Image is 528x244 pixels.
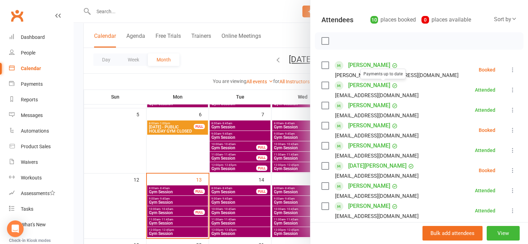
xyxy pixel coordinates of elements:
a: [PERSON_NAME] [348,120,390,131]
div: Attended [475,208,495,213]
div: Automations [21,128,49,134]
button: View [487,226,520,241]
div: Sort by [494,15,517,24]
div: Reports [21,97,38,102]
div: Booked [479,67,495,72]
a: [PERSON_NAME] [348,60,390,71]
div: Assessments [21,191,55,196]
a: [PERSON_NAME] [348,100,390,111]
a: Payments [9,76,73,92]
div: Messages [21,112,43,118]
a: Clubworx [8,7,26,24]
a: Messages [9,108,73,123]
div: [EMAIL_ADDRESS][DOMAIN_NAME] [335,192,419,201]
div: Booked [479,168,495,173]
div: Booked [479,128,495,133]
a: [PERSON_NAME] [348,140,390,151]
div: Attendees [321,15,353,25]
div: Attended [475,87,495,92]
a: Dashboard [9,30,73,45]
a: Product Sales [9,139,73,154]
div: Payments up to date [360,69,406,79]
a: Reports [9,92,73,108]
div: [EMAIL_ADDRESS][DOMAIN_NAME] [335,151,419,160]
div: [PERSON_NAME][EMAIL_ADDRESS][DOMAIN_NAME] [335,71,459,80]
a: Automations [9,123,73,139]
div: [EMAIL_ADDRESS][DOMAIN_NAME] [335,111,419,120]
div: Attended [475,108,495,112]
div: Waivers [21,159,38,165]
a: [PERSON_NAME] [348,80,390,91]
div: places booked [370,15,416,25]
div: [EMAIL_ADDRESS][DOMAIN_NAME] [335,171,419,180]
div: What's New [21,222,46,227]
a: [DATE][PERSON_NAME] [348,160,407,171]
div: 10 [370,16,378,24]
div: [EMAIL_ADDRESS][DOMAIN_NAME] [335,131,419,140]
a: Workouts [9,170,73,186]
div: Payments [21,81,43,87]
div: Workouts [21,175,42,180]
div: Open Intercom Messenger [7,220,24,237]
div: Attended [475,188,495,193]
div: People [21,50,35,56]
a: What's New [9,217,73,233]
button: Bulk add attendees [422,226,483,241]
div: [EMAIL_ADDRESS][DOMAIN_NAME] [335,212,419,221]
a: [PERSON_NAME] [348,180,390,192]
a: [PERSON_NAME] [348,201,390,212]
a: Calendar [9,61,73,76]
a: [PERSON_NAME] [348,221,390,232]
div: Product Sales [21,144,51,149]
a: Waivers [9,154,73,170]
div: [EMAIL_ADDRESS][DOMAIN_NAME] [335,91,419,100]
a: Tasks [9,201,73,217]
div: 0 [421,16,429,24]
div: Calendar [21,66,41,71]
div: Dashboard [21,34,45,40]
div: Tasks [21,206,33,212]
div: places available [421,15,471,25]
a: Assessments [9,186,73,201]
a: People [9,45,73,61]
div: Attended [475,148,495,153]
